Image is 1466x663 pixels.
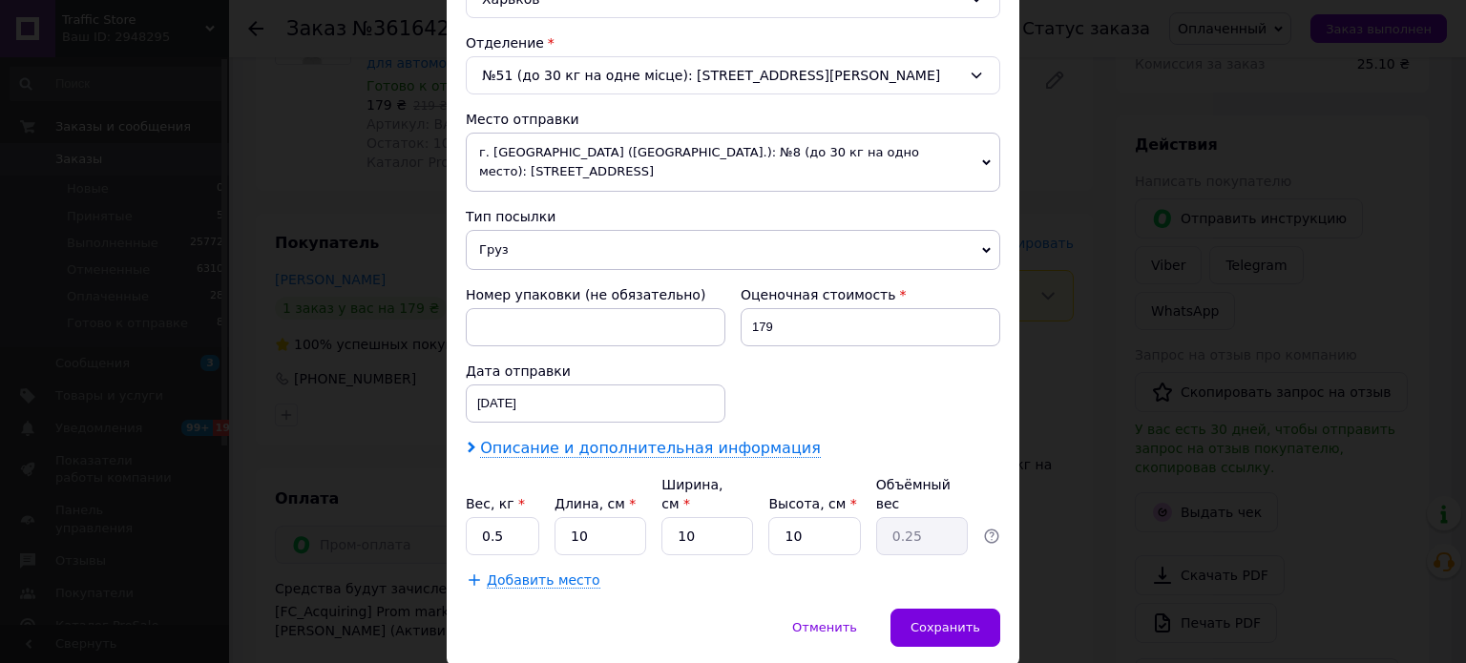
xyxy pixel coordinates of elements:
[555,496,636,511] label: Длина, см
[792,620,857,634] span: Отменить
[487,572,600,589] span: Добавить место
[911,620,980,634] span: Сохранить
[466,56,1000,94] div: №51 (до 30 кг на одне місце): [STREET_ADDRESS][PERSON_NAME]
[876,475,968,513] div: Объёмный вес
[768,496,856,511] label: Высота, см
[466,133,1000,192] span: г. [GEOGRAPHIC_DATA] ([GEOGRAPHIC_DATA].): №8 (до 30 кг на одно место): [STREET_ADDRESS]
[466,285,725,304] div: Номер упаковки (не обязательно)
[480,439,821,458] span: Описание и дополнительная информация
[466,112,579,127] span: Место отправки
[466,33,1000,52] div: Отделение
[466,362,725,381] div: Дата отправки
[466,230,1000,270] span: Груз
[466,496,525,511] label: Вес, кг
[741,285,1000,304] div: Оценочная стоимость
[661,477,723,511] label: Ширина, см
[466,209,555,224] span: Тип посылки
